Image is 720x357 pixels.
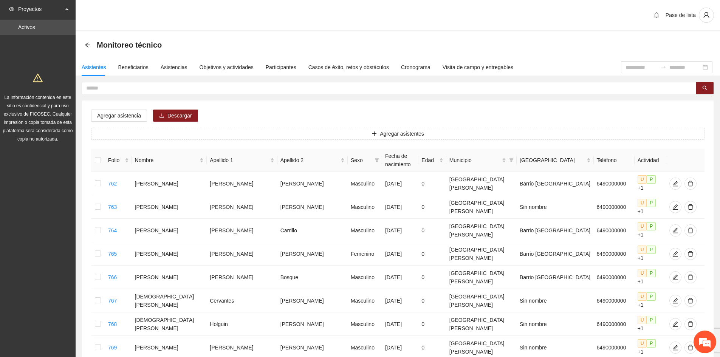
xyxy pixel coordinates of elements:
span: P [647,316,656,324]
span: download [159,113,164,119]
span: Apellido 1 [210,156,268,164]
span: Municipio [449,156,500,164]
button: delete [684,248,697,260]
button: edit [669,248,681,260]
span: U [638,339,647,348]
a: 764 [108,227,117,233]
td: 0 [418,219,446,242]
span: edit [670,321,681,327]
td: [GEOGRAPHIC_DATA][PERSON_NAME] [446,242,517,266]
span: edit [670,274,681,280]
span: U [638,175,647,184]
a: 767 [108,298,117,304]
td: Carrillo [277,219,348,242]
th: Colonia [517,149,594,172]
td: [DATE] [382,312,418,336]
a: 768 [108,321,117,327]
td: [GEOGRAPHIC_DATA][PERSON_NAME] [446,289,517,312]
td: [PERSON_NAME] [207,266,277,289]
span: delete [685,298,696,304]
span: P [647,222,656,230]
th: Fecha de nacimiento [382,149,418,172]
span: to [660,64,666,70]
span: bell [651,12,662,18]
span: Nombre [135,156,198,164]
button: delete [684,224,697,236]
td: [DATE] [382,172,418,195]
span: plus [372,131,377,137]
span: arrow-left [85,42,91,48]
td: 0 [418,195,446,219]
td: +1 [635,195,666,219]
td: [GEOGRAPHIC_DATA][PERSON_NAME] [446,219,517,242]
td: +1 [635,266,666,289]
span: [GEOGRAPHIC_DATA] [520,156,585,164]
td: Cervantes [207,289,277,312]
a: 769 [108,345,117,351]
button: delete [684,318,697,330]
span: U [638,199,647,207]
a: 766 [108,274,117,280]
td: Barrio [GEOGRAPHIC_DATA] [517,242,594,266]
div: Objetivos y actividades [200,63,254,71]
td: 0 [418,172,446,195]
a: 763 [108,204,117,210]
span: warning [33,73,43,83]
span: Proyectos [18,2,63,17]
span: U [638,269,647,277]
a: 765 [108,251,117,257]
span: edit [670,251,681,257]
span: delete [685,227,696,233]
span: filter [375,158,379,162]
td: 6490000000 [594,242,635,266]
button: delete [684,178,697,190]
span: filter [373,155,381,166]
span: U [638,246,647,254]
td: [DATE] [382,219,418,242]
td: 6490000000 [594,219,635,242]
td: Masculino [348,172,382,195]
td: 0 [418,312,446,336]
th: Apellido 1 [207,149,277,172]
td: [DEMOGRAPHIC_DATA][PERSON_NAME] [132,289,207,312]
button: delete [684,271,697,283]
button: edit [669,178,681,190]
span: edit [670,227,681,233]
button: edit [669,295,681,307]
span: delete [685,251,696,257]
span: P [647,269,656,277]
td: [PERSON_NAME] [207,242,277,266]
td: Barrio [GEOGRAPHIC_DATA] [517,172,594,195]
span: edit [670,204,681,210]
span: Apellido 2 [280,156,339,164]
td: +1 [635,312,666,336]
span: delete [685,204,696,210]
span: U [638,316,647,324]
td: Masculino [348,266,382,289]
div: Asistentes [82,63,106,71]
a: Activos [18,24,35,30]
td: [PERSON_NAME] [132,242,207,266]
td: [GEOGRAPHIC_DATA][PERSON_NAME] [446,172,517,195]
span: delete [685,274,696,280]
td: 6490000000 [594,266,635,289]
th: Municipio [446,149,517,172]
span: delete [685,181,696,187]
td: 0 [418,289,446,312]
span: P [647,175,656,184]
span: P [647,292,656,301]
button: delete [684,295,697,307]
td: [PERSON_NAME] [132,219,207,242]
div: Back [85,42,91,48]
button: search [696,82,714,94]
span: Monitoreo técnico [97,39,162,51]
button: edit [669,201,681,213]
td: +1 [635,172,666,195]
button: plusAgregar asistentes [91,128,705,140]
td: Sin nombre [517,195,594,219]
button: edit [669,271,681,283]
button: edit [669,224,681,236]
div: Asistencias [161,63,187,71]
span: delete [685,345,696,351]
td: [PERSON_NAME] [207,172,277,195]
